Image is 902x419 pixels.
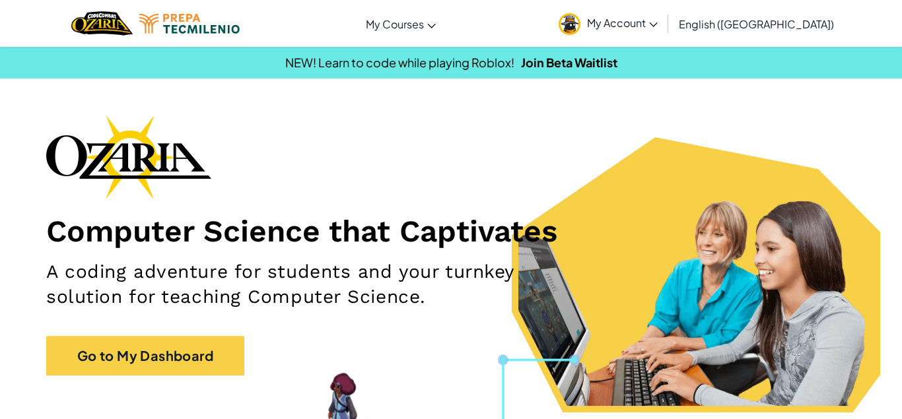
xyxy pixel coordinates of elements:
[285,55,514,70] span: NEW! Learn to code while playing Roblox!
[672,6,841,42] a: English ([GEOGRAPHIC_DATA])
[139,14,240,34] img: Tecmilenio logo
[359,6,442,42] a: My Courses
[559,13,580,35] img: avatar
[46,259,588,309] h2: A coding adventure for students and your turnkey solution for teaching Computer Science.
[587,16,658,30] span: My Account
[71,10,133,37] a: Ozaria by CodeCombat logo
[46,336,244,375] a: Go to My Dashboard
[366,17,424,31] span: My Courses
[679,17,834,31] span: English ([GEOGRAPHIC_DATA])
[46,212,856,249] h1: Computer Science that Captivates
[552,3,664,44] a: My Account
[46,115,211,199] img: Ozaria branding logo
[71,10,133,37] img: Home
[521,55,617,70] a: Join Beta Waitlist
